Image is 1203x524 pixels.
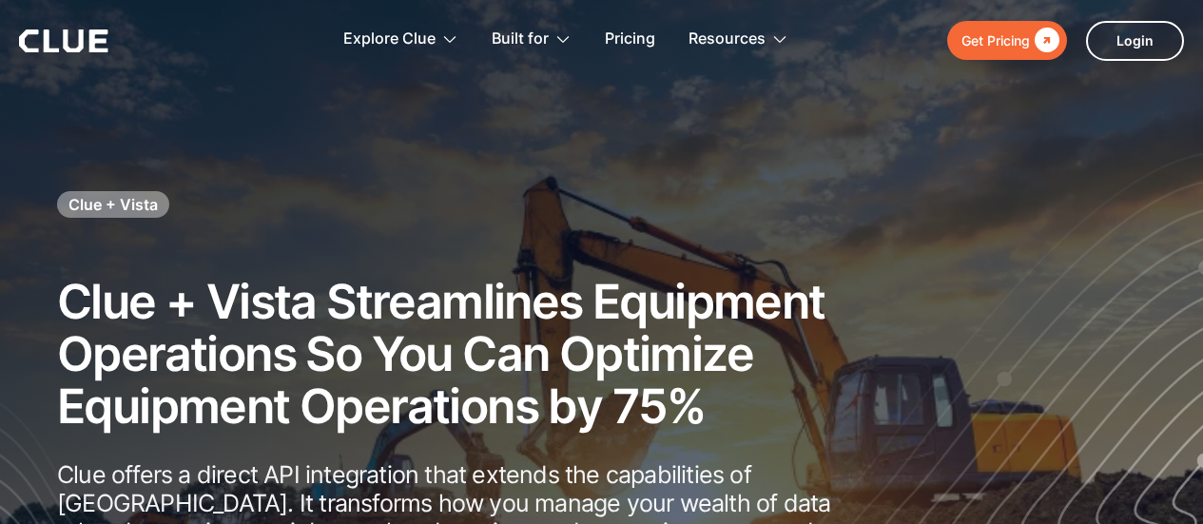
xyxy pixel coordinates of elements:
[689,10,766,69] div: Resources
[343,10,436,69] div: Explore Clue
[1030,29,1059,52] div: 
[492,10,572,69] div: Built for
[1086,21,1184,61] a: Login
[947,21,1067,60] a: Get Pricing
[343,10,458,69] div: Explore Clue
[68,194,158,215] h1: Clue + Vista
[689,10,788,69] div: Resources
[492,10,549,69] div: Built for
[961,29,1030,52] div: Get Pricing
[605,10,655,69] a: Pricing
[57,276,903,433] h2: Clue + Vista Streamlines Equipment Operations So You Can Optimize Equipment Operations by 75%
